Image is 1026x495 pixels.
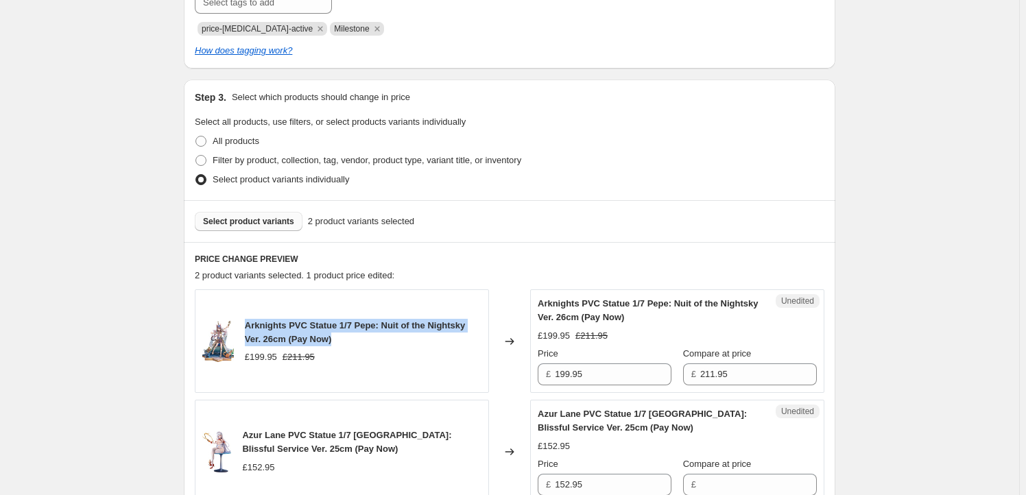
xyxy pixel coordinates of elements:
[195,212,302,231] button: Select product variants
[314,23,326,35] button: Remove price-change-job-active
[546,369,551,379] span: £
[691,479,696,490] span: £
[213,174,349,184] span: Select product variants individually
[242,462,274,472] span: £152.95
[242,430,451,454] span: Azur Lane PVC Statue 1/7 [GEOGRAPHIC_DATA]: Blissful Service Ver. 25cm (Pay Now)
[283,352,315,362] span: £211.95
[371,23,383,35] button: Remove Milestone
[195,90,226,104] h2: Step 3.
[546,479,551,490] span: £
[538,459,558,469] span: Price
[195,117,466,127] span: Select all products, use filters, or select products variants individually
[245,320,465,344] span: Arknights PVC Statue 1/7 Pepe: Nuit of the Nightsky Ver. 26cm (Pay Now)
[683,348,752,359] span: Compare at price
[202,321,234,362] img: x_gsc66097_80x.jpg
[538,409,747,433] span: Azur Lane PVC Statue 1/7 [GEOGRAPHIC_DATA]: Blissful Service Ver. 25cm (Pay Now)
[245,352,277,362] span: £199.95
[202,24,313,34] span: price-change-job-active
[195,270,394,280] span: 2 product variants selected. 1 product price edited:
[683,459,752,469] span: Compare at price
[538,298,758,322] span: Arknights PVC Statue 1/7 Pepe: Nuit of the Nightsky Ver. 26cm (Pay Now)
[308,215,414,228] span: 2 product variants selected
[213,155,521,165] span: Filter by product, collection, tag, vendor, product type, variant title, or inventory
[781,295,814,306] span: Unedited
[538,330,570,341] span: £199.95
[232,90,410,104] p: Select which products should change in price
[538,441,570,451] span: £152.95
[195,254,824,265] h6: PRICE CHANGE PREVIEW
[195,45,292,56] a: How does tagging work?
[538,348,558,359] span: Price
[202,431,231,472] img: x_gsc66259_80x.jpg
[781,406,814,417] span: Unedited
[203,216,294,227] span: Select product variants
[691,369,696,379] span: £
[213,136,259,146] span: All products
[334,24,369,34] span: Milestone
[575,330,608,341] span: £211.95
